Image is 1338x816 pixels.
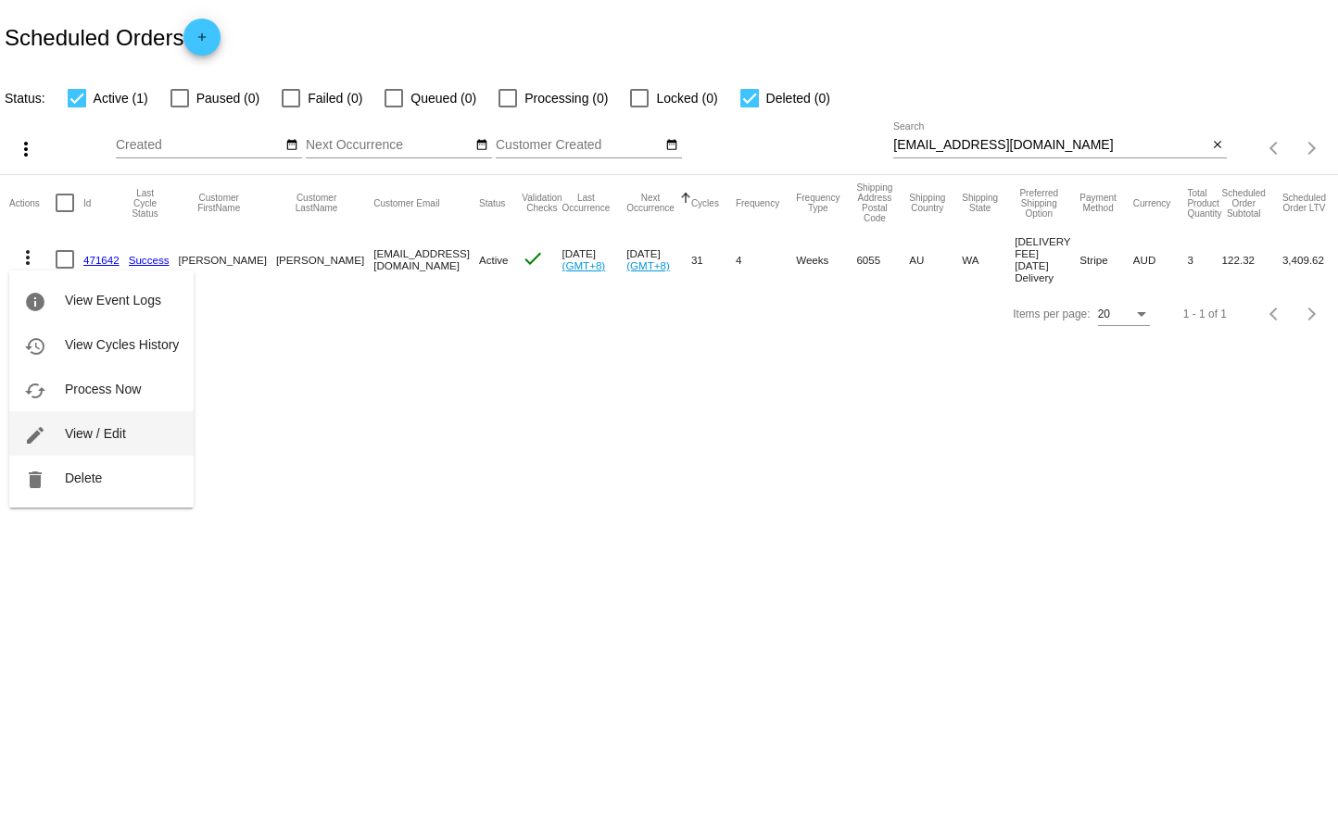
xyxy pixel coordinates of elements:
span: Delete [65,471,102,485]
mat-icon: edit [24,424,46,446]
span: View Event Logs [65,293,161,308]
span: View Cycles History [65,337,179,352]
span: View / Edit [65,426,126,441]
mat-icon: history [24,335,46,358]
mat-icon: info [24,291,46,313]
mat-icon: cached [24,380,46,402]
mat-icon: delete [24,469,46,491]
span: Process Now [65,382,141,396]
